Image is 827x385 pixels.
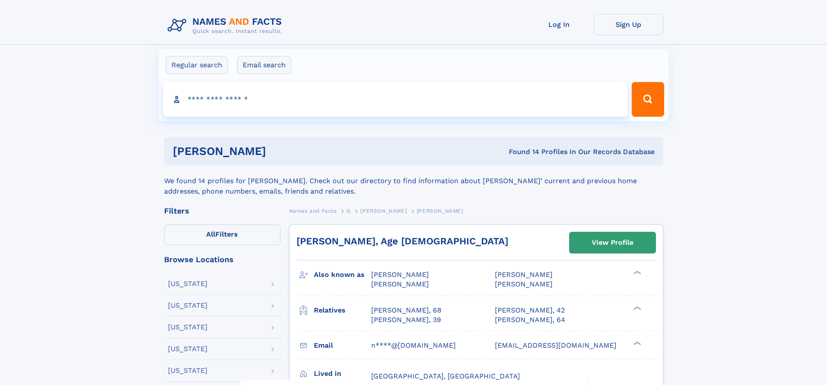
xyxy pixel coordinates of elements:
span: [GEOGRAPHIC_DATA], [GEOGRAPHIC_DATA] [371,372,520,380]
a: [PERSON_NAME], 68 [371,306,442,315]
a: [PERSON_NAME], 42 [495,306,565,315]
div: Filters [164,207,280,215]
label: Filters [164,224,280,245]
div: [US_STATE] [168,367,208,374]
div: [US_STATE] [168,346,208,352]
span: [PERSON_NAME] [360,208,407,214]
h3: Email [314,338,371,353]
label: Email search [237,56,291,74]
div: ❯ [631,270,642,276]
a: G [346,205,351,216]
span: [PERSON_NAME] [371,270,429,279]
span: [PERSON_NAME] [417,208,463,214]
div: Found 14 Profiles In Our Records Database [387,147,655,157]
a: [PERSON_NAME], Age [DEMOGRAPHIC_DATA] [297,236,508,247]
a: View Profile [570,232,656,253]
div: [US_STATE] [168,302,208,309]
span: G [346,208,351,214]
div: Browse Locations [164,256,280,263]
h1: [PERSON_NAME] [173,146,388,157]
a: Sign Up [594,14,663,35]
a: [PERSON_NAME], 39 [371,315,441,325]
a: Log In [524,14,594,35]
a: [PERSON_NAME], 64 [495,315,565,325]
div: [US_STATE] [168,280,208,287]
h3: Lived in [314,366,371,381]
div: ❯ [631,340,642,346]
span: All [206,230,215,238]
span: [PERSON_NAME] [495,280,553,288]
span: [PERSON_NAME] [371,280,429,288]
label: Regular search [166,56,228,74]
div: ❯ [631,305,642,311]
div: We found 14 profiles for [PERSON_NAME]. Check out our directory to find information about [PERSON... [164,165,663,197]
h3: Relatives [314,303,371,318]
div: [US_STATE] [168,324,208,331]
a: Names and Facts [289,205,337,216]
span: [PERSON_NAME] [495,270,553,279]
div: View Profile [592,233,633,253]
button: Search Button [632,82,664,117]
img: Logo Names and Facts [164,14,289,37]
input: search input [163,82,628,117]
a: [PERSON_NAME] [360,205,407,216]
h3: Also known as [314,267,371,282]
span: [EMAIL_ADDRESS][DOMAIN_NAME] [495,341,616,349]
